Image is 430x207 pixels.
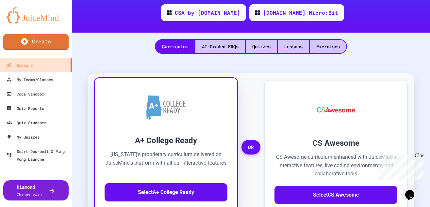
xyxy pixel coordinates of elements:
[255,10,260,15] img: CODE_logo_RGB.png
[146,95,186,120] img: A+ College Ready
[17,184,42,197] div: Diamond
[105,135,227,146] h3: A+ College Ready
[175,9,240,17] div: CSA by [DOMAIN_NAME]
[7,61,33,69] div: Explore
[246,40,277,53] div: Quizzes
[167,10,172,15] img: CODE_logo_RGB.png
[7,147,69,163] div: Smart Doorbell & Ping Pong Launcher
[7,76,53,83] div: My Teams/Classes
[3,34,69,50] a: Create
[278,40,309,53] div: Lessons
[263,9,338,17] div: [DOMAIN_NAME] Micro:Bit
[274,186,397,204] button: SelectCS Awesome
[376,153,423,180] iframe: chat widget
[310,40,346,53] div: Exercises
[195,40,245,53] div: AI-Graded FRQs
[310,90,362,129] img: CS Awesome
[3,180,69,200] button: DiamondChange plan
[7,7,65,23] img: logo-orange.svg
[7,119,46,126] div: Quiz Students
[7,90,44,98] div: Code Sandbox
[7,104,44,112] div: Quiz Reports
[274,153,397,178] p: CS Awesome curriculum enhanced with JuiceMind's interactive features, live coding environments, a...
[105,183,227,201] button: SelectA+ College Ready
[17,192,42,197] span: Change plan
[241,140,260,155] span: OR
[156,40,195,53] div: Curriculum
[3,3,45,41] div: Chat with us now!Close
[105,150,227,175] p: [US_STATE]'s proprietary curriculum delivered on JuiceMind's platform with all our interactive fe...
[274,137,397,149] h3: CS Awesome
[7,133,40,141] div: My Quizzes
[403,181,423,200] iframe: chat widget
